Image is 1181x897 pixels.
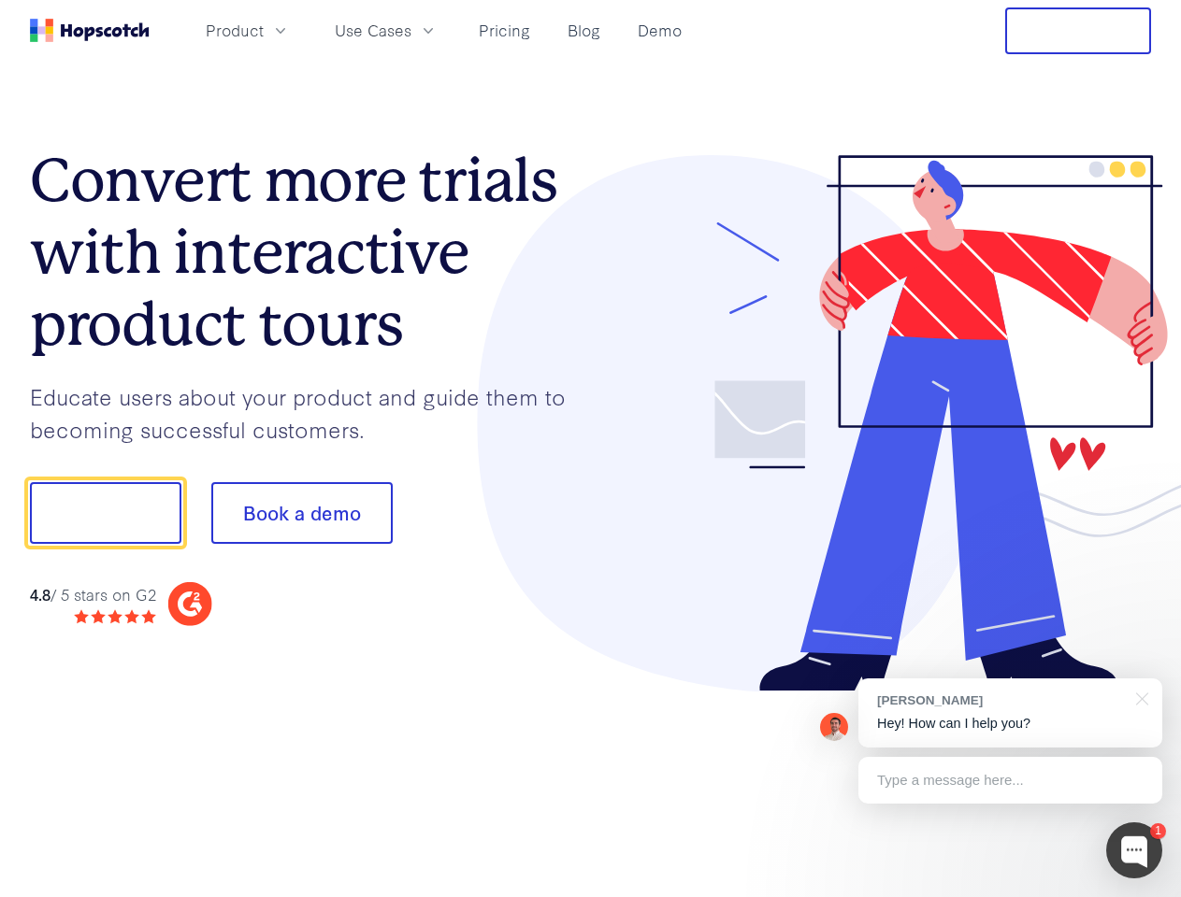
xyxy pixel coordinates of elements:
button: Product [194,15,301,46]
img: Mark Spera [820,713,848,741]
button: Use Cases [324,15,449,46]
p: Educate users about your product and guide them to becoming successful customers. [30,380,591,445]
span: Use Cases [335,19,411,42]
button: Book a demo [211,482,393,544]
p: Hey! How can I help you? [877,714,1144,733]
button: Show me! [30,482,181,544]
a: Pricing [471,15,538,46]
a: Demo [630,15,689,46]
div: 1 [1150,823,1166,839]
strong: 4.8 [30,583,50,605]
div: [PERSON_NAME] [877,691,1125,709]
h1: Convert more trials with interactive product tours [30,145,591,360]
div: / 5 stars on G2 [30,583,156,606]
a: Blog [560,15,608,46]
a: Home [30,19,150,42]
button: Free Trial [1005,7,1151,54]
span: Product [206,19,264,42]
div: Type a message here... [858,757,1162,804]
